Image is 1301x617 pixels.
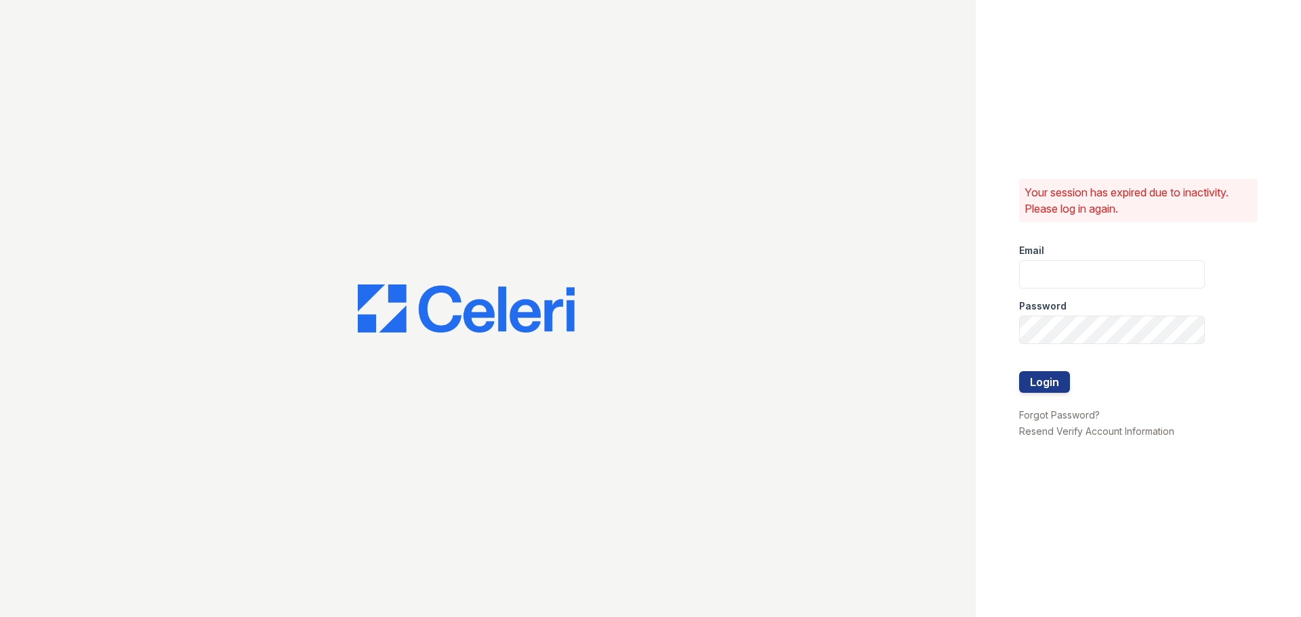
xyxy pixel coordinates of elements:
p: Your session has expired due to inactivity. Please log in again. [1025,184,1252,217]
label: Password [1019,299,1067,313]
button: Login [1019,371,1070,393]
label: Email [1019,244,1044,257]
img: CE_Logo_Blue-a8612792a0a2168367f1c8372b55b34899dd931a85d93a1a3d3e32e68fde9ad4.png [358,284,575,333]
a: Resend Verify Account Information [1019,425,1174,437]
a: Forgot Password? [1019,409,1100,421]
